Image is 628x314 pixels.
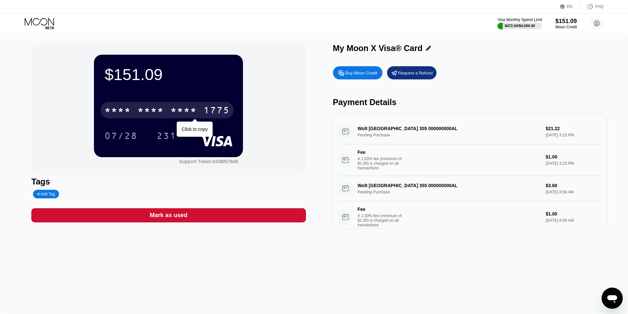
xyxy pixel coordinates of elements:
[358,157,407,170] div: A 1.00% fee (minimum of $1.00) is charged on all transactions
[358,207,404,212] div: Fee
[555,18,577,25] div: $151.09
[105,131,137,142] div: 07/28
[555,18,577,29] div: $151.09Moon Credit
[345,70,377,76] div: Buy Moon Credit
[602,288,623,309] iframe: Button to launch messaging window
[546,161,602,166] div: [DATE] 3:23 PM
[31,177,306,186] div: Tags
[497,17,542,22] div: Visa Monthly Spend Limit
[31,208,306,222] div: Mark as used
[333,66,382,79] div: Buy Moon Credit
[179,159,238,164] div: Support Token:b438fb78d0
[546,211,602,216] div: $1.00
[546,154,602,159] div: $1.00
[179,159,238,164] div: Support Token: b438fb78d0
[595,4,603,9] div: FAQ
[358,150,404,155] div: Fee
[497,17,542,29] div: Visa Monthly Spend Limit$472.64/$4,000.00
[100,128,142,144] div: 07/28
[182,127,208,132] div: Click to copy
[555,25,577,29] div: Moon Credit
[505,24,535,28] div: $472.64 / $4,000.00
[546,218,602,223] div: [DATE] 8:56 AM
[33,190,59,198] div: Add Tag
[560,3,580,10] div: EN
[333,43,423,53] div: My Moon X Visa® Card
[152,128,181,144] div: 231
[157,131,176,142] div: 231
[358,214,407,227] div: A 1.00% fee (minimum of $1.00) is charged on all transactions
[580,3,603,10] div: FAQ
[105,65,232,84] div: $151.09
[387,66,436,79] div: Request a Refund
[203,106,230,116] div: 1775
[398,70,433,76] div: Request a Refund
[333,98,607,107] div: Payment Details
[150,212,187,219] div: Mark as used
[37,192,55,196] div: Add Tag
[567,4,573,9] div: EN
[338,144,602,176] div: FeeA 1.00% fee (minimum of $1.00) is charged on all transactions$1.00[DATE] 3:23 PM
[338,201,602,233] div: FeeA 1.00% fee (minimum of $1.00) is charged on all transactions$1.00[DATE] 8:56 AM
